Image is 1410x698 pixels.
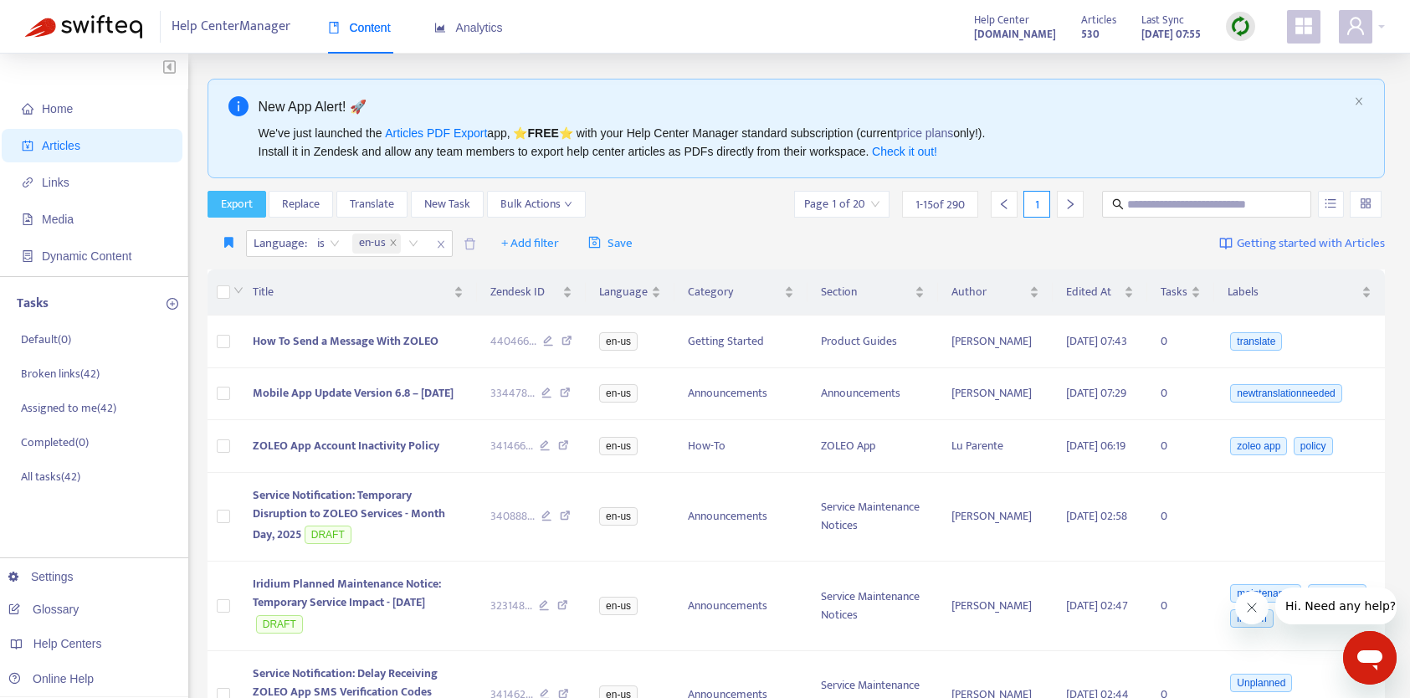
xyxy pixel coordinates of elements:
[1219,237,1233,250] img: image-link
[1112,198,1124,210] span: search
[328,22,340,33] span: book
[808,316,939,368] td: Product Guides
[808,473,939,562] td: Service Maintenance Notices
[350,195,394,213] span: Translate
[269,191,333,218] button: Replace
[915,196,965,213] span: 1 - 15 of 290
[1066,506,1127,526] span: [DATE] 02:58
[808,562,939,651] td: Service Maintenance Notices
[42,213,74,226] span: Media
[1023,191,1050,218] div: 1
[490,384,535,403] span: 334478 ...
[1230,674,1292,692] span: Unplanned
[336,191,408,218] button: Translate
[352,234,401,254] span: en-us
[42,102,73,115] span: Home
[1081,25,1100,44] strong: 530
[21,399,116,417] p: Assigned to me ( 42 )
[17,294,49,314] p: Tasks
[359,234,386,254] span: en-us
[253,485,445,545] span: Service Notification: Temporary Disruption to ZOLEO Services - Month Day, 2025
[490,507,535,526] span: 340888 ...
[228,96,249,116] span: info-circle
[1294,437,1333,455] span: policy
[872,145,937,158] a: Check it out!
[282,195,320,213] span: Replace
[938,368,1053,421] td: [PERSON_NAME]
[1141,11,1184,29] span: Last Sync
[259,96,1348,117] div: New App Alert! 🚀
[599,332,638,351] span: en-us
[21,468,80,485] p: All tasks ( 42 )
[808,269,939,316] th: Section
[317,231,340,256] span: is
[1081,11,1116,29] span: Articles
[588,234,633,254] span: Save
[239,269,477,316] th: Title
[1066,596,1128,615] span: [DATE] 02:47
[477,269,587,316] th: Zendesk ID
[1141,25,1201,44] strong: [DATE] 07:55
[674,420,808,473] td: How-To
[487,191,586,218] button: Bulk Actionsdown
[1308,584,1367,603] span: scheduled
[974,24,1056,44] a: [DOMAIN_NAME]
[1230,584,1301,603] span: maintenance
[500,195,572,213] span: Bulk Actions
[167,298,178,310] span: plus-circle
[674,562,808,651] td: Announcements
[808,420,939,473] td: ZOLEO App
[1064,198,1076,210] span: right
[808,368,939,421] td: Announcements
[1354,96,1364,107] button: close
[328,21,391,34] span: Content
[25,15,142,38] img: Swifteq
[208,191,266,218] button: Export
[1343,631,1397,685] iframe: Button to launch messaging window
[1066,283,1120,301] span: Edited At
[1275,588,1397,624] iframe: Message from company
[938,473,1053,562] td: [PERSON_NAME]
[490,332,536,351] span: 440466 ...
[1294,16,1314,36] span: appstore
[21,331,71,348] p: Default ( 0 )
[586,269,674,316] th: Language
[1230,384,1341,403] span: newtranslationneeded
[1318,191,1344,218] button: unordered-list
[22,140,33,151] span: account-book
[1066,383,1126,403] span: [DATE] 07:29
[1066,331,1127,351] span: [DATE] 07:43
[464,238,476,250] span: delete
[1161,283,1187,301] span: Tasks
[576,230,645,257] button: saveSave
[259,124,1348,161] div: We've just launched the app, ⭐ ⭐️ with your Help Center Manager standard subscription (current on...
[490,437,533,455] span: 341466 ...
[489,230,572,257] button: + Add filter
[951,283,1026,301] span: Author
[21,365,100,382] p: Broken links ( 42 )
[974,25,1056,44] strong: [DOMAIN_NAME]
[938,269,1053,316] th: Author
[527,126,558,140] b: FREE
[974,11,1029,29] span: Help Center
[1147,368,1214,421] td: 0
[42,139,80,152] span: Articles
[998,198,1010,210] span: left
[1230,437,1287,455] span: zoleo app
[938,562,1053,651] td: [PERSON_NAME]
[1147,420,1214,473] td: 0
[172,11,290,43] span: Help Center Manager
[1237,234,1385,254] span: Getting started with Articles
[599,597,638,615] span: en-us
[8,603,79,616] a: Glossary
[1147,473,1214,562] td: 0
[22,103,33,115] span: home
[501,234,559,254] span: + Add filter
[897,126,954,140] a: price plans
[8,672,94,685] a: Online Help
[1147,316,1214,368] td: 0
[1219,230,1385,257] a: Getting started with Articles
[1230,609,1273,628] span: iridium
[1230,332,1282,351] span: translate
